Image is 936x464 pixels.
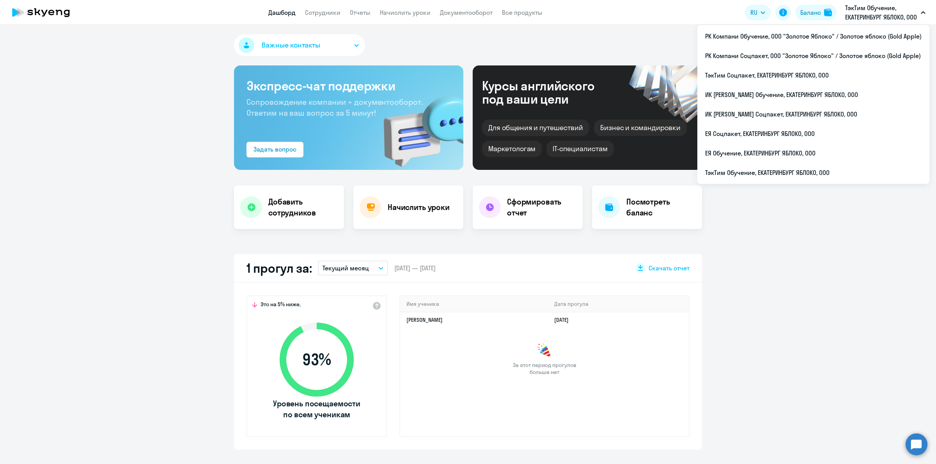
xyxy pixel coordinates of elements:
[512,362,577,376] span: За этот период прогулов больше нет
[796,5,837,20] button: Балансbalance
[750,8,757,17] span: RU
[502,9,542,16] a: Все продукты
[548,296,689,312] th: Дата прогула
[800,8,821,17] div: Баланс
[649,264,690,272] span: Скачать отчет
[824,9,832,16] img: balance
[234,34,365,56] button: Важные контакты
[262,40,320,50] span: Важные контакты
[272,398,362,420] span: Уровень посещаемости по всем ученикам
[246,97,423,118] span: Сопровождение компании + документооборот. Ответим на ваш вопрос за 5 минут!
[845,3,918,22] p: ТэкТим Обучение, ЕКАТЕРИНБУРГ ЯБЛОКО, ООО
[482,141,542,157] div: Маркетологам
[554,316,575,323] a: [DATE]
[323,263,369,273] p: Текущий месяц
[246,142,303,157] button: Задать вопрос
[246,260,312,276] h2: 1 прогул за:
[272,350,362,369] span: 93 %
[318,261,388,275] button: Текущий месяц
[268,9,296,16] a: Дашборд
[406,316,443,323] a: [PERSON_NAME]
[626,196,696,218] h4: Посмотреть баланс
[841,3,929,22] button: ТэкТим Обучение, ЕКАТЕРИНБУРГ ЯБЛОКО, ООО
[246,78,451,94] h3: Экспресс-чат поддержки
[537,343,552,358] img: congrats
[594,120,687,136] div: Бизнес и командировки
[697,25,929,184] ul: RU
[380,9,431,16] a: Начислить уроки
[350,9,370,16] a: Отчеты
[400,296,548,312] th: Имя ученика
[546,141,613,157] div: IT-специалистам
[440,9,493,16] a: Документооборот
[482,79,615,106] div: Курсы английского под ваши цели
[305,9,340,16] a: Сотрудники
[394,264,436,272] span: [DATE] — [DATE]
[261,301,301,310] span: Это на 5% ниже,
[745,5,771,20] button: RU
[253,145,296,154] div: Задать вопрос
[388,202,450,213] h4: Начислить уроки
[268,196,338,218] h4: Добавить сотрудников
[482,120,589,136] div: Для общения и путешествий
[372,82,463,170] img: bg-img
[507,196,576,218] h4: Сформировать отчет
